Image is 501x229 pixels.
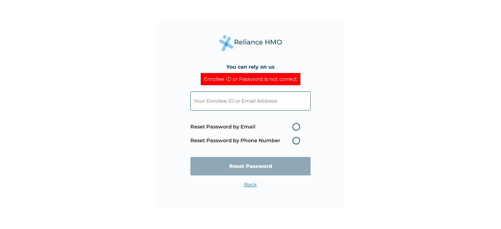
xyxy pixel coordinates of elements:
div: Enrollee ID or Password is not correct [201,73,300,85]
label: Reset Password by Email [190,123,303,131]
img: Reliance Health's Logo [219,35,282,51]
input: Your Enrollee ID or Email Address [190,91,311,111]
label: Reset Password by Phone Number [190,137,303,144]
input: Reset Password [190,157,311,175]
a: Back [244,182,257,188]
span: Password reset method [190,120,303,148]
h4: You can rely on us [226,64,275,70]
